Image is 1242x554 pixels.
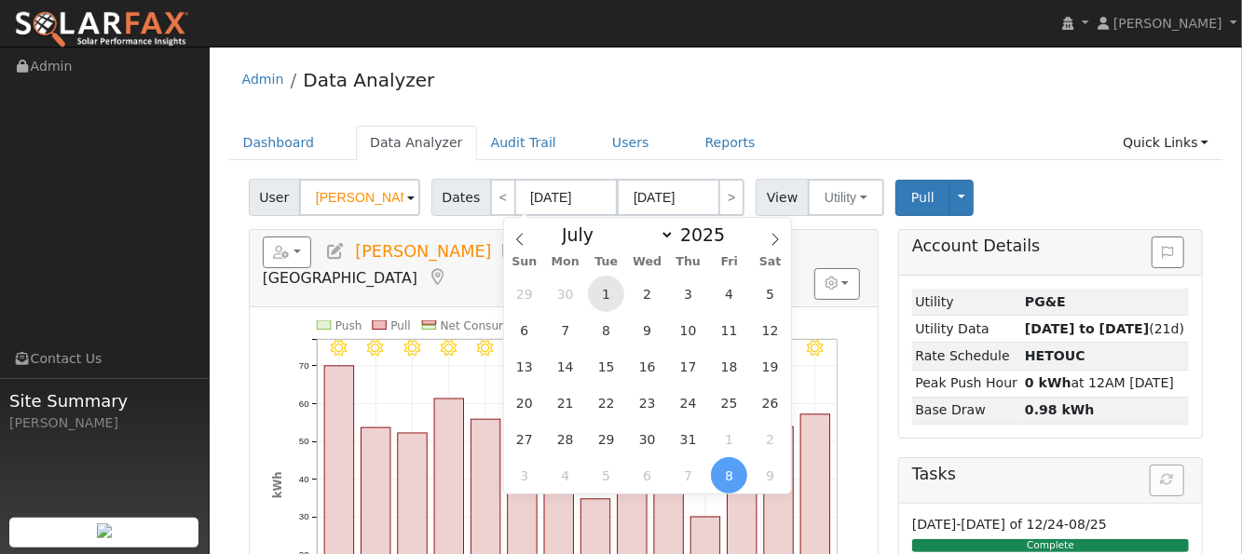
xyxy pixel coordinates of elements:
h5: Account Details [912,236,1189,256]
td: Rate Schedule [912,343,1022,370]
text: 70 [299,360,309,371]
a: Reports [691,126,770,160]
text: kWh [270,471,283,498]
span: July 7, 2025 [547,312,583,348]
text: 60 [299,398,309,408]
a: Multi-Series Graph [501,242,522,261]
a: Map [427,268,447,287]
a: < [490,179,516,216]
span: July 15, 2025 [588,348,624,385]
span: [PERSON_NAME] [355,242,491,261]
span: July 27, 2025 [506,421,542,457]
span: June 30, 2025 [547,276,583,312]
span: View [756,179,809,216]
span: July 26, 2025 [752,385,788,421]
td: Utility [912,289,1022,316]
span: [PERSON_NAME] [1113,16,1222,31]
a: Dashboard [229,126,329,160]
span: August 4, 2025 [547,457,583,493]
td: Utility Data [912,316,1022,343]
span: Tue [586,256,627,268]
span: July 18, 2025 [711,348,747,385]
span: July 12, 2025 [752,312,788,348]
span: July 22, 2025 [588,385,624,421]
span: July 10, 2025 [670,312,706,348]
td: at 12AM [DATE] [1022,370,1190,397]
text: Push [334,319,362,332]
strong: 0.98 kWh [1025,402,1095,417]
span: July 31, 2025 [670,421,706,457]
i: 8/10 - Clear [404,340,421,357]
h6: [DATE]-[DATE] of 12/24-08/25 [912,517,1189,533]
i: 8/11 - Clear [441,340,457,357]
span: August 7, 2025 [670,457,706,493]
span: July 5, 2025 [752,276,788,312]
span: August 6, 2025 [629,457,665,493]
strong: V [1025,348,1085,363]
a: Users [598,126,663,160]
span: July 25, 2025 [711,385,747,421]
strong: 0 kWh [1025,375,1071,390]
text: 40 [299,474,309,484]
span: Mon [545,256,586,268]
span: July 4, 2025 [711,276,747,312]
span: July 21, 2025 [547,385,583,421]
a: Admin [242,72,284,87]
img: SolarFax [14,10,189,49]
a: Data Analyzer [356,126,477,160]
text: Pull [390,319,410,332]
button: Utility [808,179,884,216]
i: 8/21 - Clear [807,340,824,357]
span: July 19, 2025 [752,348,788,385]
span: July 3, 2025 [670,276,706,312]
span: July 11, 2025 [711,312,747,348]
span: July 2, 2025 [629,276,665,312]
span: July 8, 2025 [588,312,624,348]
span: Fri [709,256,750,268]
span: Dates [431,179,491,216]
i: 8/12 - Clear [477,340,494,357]
text: Net Consumption 713 kWh [440,319,592,332]
td: Peak Push Hour [912,370,1022,397]
span: August 3, 2025 [506,457,542,493]
span: July 6, 2025 [506,312,542,348]
span: Sat [750,256,791,268]
i: 8/09 - Clear [367,340,384,357]
button: Issue History [1152,236,1184,268]
span: Sun [504,256,545,268]
span: July 13, 2025 [506,348,542,385]
div: [PERSON_NAME] [9,413,199,433]
a: Quick Links [1109,126,1222,160]
span: July 24, 2025 [670,385,706,421]
span: August 8, 2025 [711,457,747,493]
span: User [249,179,300,216]
a: > [718,179,744,216]
strong: ID: 17216622, authorized: 08/23/25 [1025,294,1066,309]
span: July 28, 2025 [547,421,583,457]
span: August 9, 2025 [752,457,788,493]
a: Audit Trail [477,126,570,160]
span: July 29, 2025 [588,421,624,457]
span: July 23, 2025 [629,385,665,421]
span: June 29, 2025 [506,276,542,312]
span: July 14, 2025 [547,348,583,385]
span: Thu [668,256,709,268]
select: Month [553,223,675,246]
span: August 2, 2025 [752,421,788,457]
div: Complete [912,539,1189,552]
td: Base Draw [912,397,1022,424]
text: 50 [299,436,309,446]
input: Year [675,224,742,245]
span: Pull [911,190,935,205]
span: Site Summary [9,388,199,413]
button: Pull [895,180,950,216]
text: 30 [299,511,309,521]
span: (21d) [1025,321,1184,336]
span: August 5, 2025 [588,457,624,493]
a: Data Analyzer [303,69,434,91]
span: Wed [627,256,668,268]
strong: [DATE] to [DATE] [1025,321,1149,336]
span: August 1, 2025 [711,421,747,457]
i: 8/08 - Clear [331,340,348,357]
span: July 30, 2025 [629,421,665,457]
